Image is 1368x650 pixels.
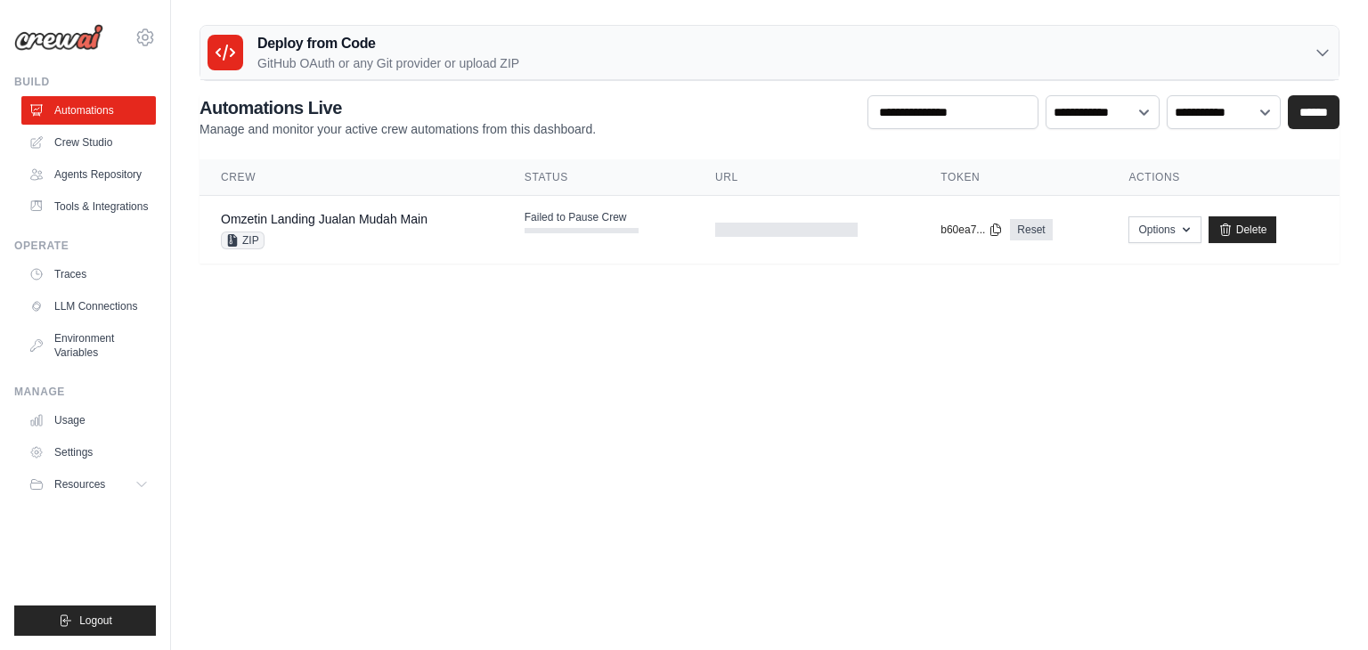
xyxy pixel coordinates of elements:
[1209,216,1277,243] a: Delete
[525,210,627,224] span: Failed to Pause Crew
[21,324,156,367] a: Environment Variables
[21,260,156,288] a: Traces
[21,438,156,467] a: Settings
[694,159,919,196] th: URL
[14,605,156,636] button: Logout
[257,33,519,54] h3: Deploy from Code
[21,470,156,499] button: Resources
[1107,159,1339,196] th: Actions
[257,54,519,72] p: GitHub OAuth or any Git provider or upload ZIP
[221,232,265,249] span: ZIP
[54,477,105,492] span: Resources
[199,120,596,138] p: Manage and monitor your active crew automations from this dashboard.
[14,75,156,89] div: Build
[14,385,156,399] div: Manage
[919,159,1107,196] th: Token
[14,24,103,51] img: Logo
[199,159,503,196] th: Crew
[221,212,427,226] a: Omzetin Landing Jualan Mudah Main
[503,159,694,196] th: Status
[21,96,156,125] a: Automations
[21,292,156,321] a: LLM Connections
[21,406,156,435] a: Usage
[1128,216,1201,243] button: Options
[79,613,112,628] span: Logout
[14,239,156,253] div: Operate
[199,95,596,120] h2: Automations Live
[1010,219,1052,240] a: Reset
[940,223,1003,237] button: b60ea7...
[21,192,156,221] a: Tools & Integrations
[21,160,156,189] a: Agents Repository
[21,128,156,157] a: Crew Studio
